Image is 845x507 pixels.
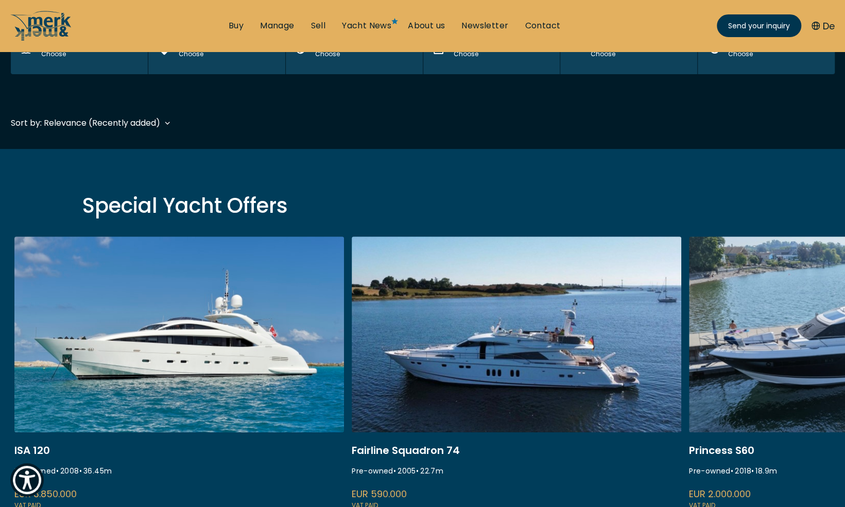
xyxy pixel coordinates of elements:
a: Contact [525,20,560,31]
div: Choose [591,49,619,59]
span: Send your inquiry [728,21,790,31]
a: Yacht News [342,20,391,31]
div: Sort by: Relevance (Recently added) [11,116,160,129]
a: Manage [260,20,294,31]
div: Choose [315,49,356,59]
button: De [812,19,835,33]
a: Send your inquiry [717,14,801,37]
a: Sell [311,20,325,31]
div: Choose [728,49,753,59]
a: About us [408,20,445,31]
button: Show Accessibility Preferences [10,463,44,497]
div: Choose [454,49,478,59]
a: / [10,32,72,44]
a: Buy [229,20,244,31]
div: Choose [179,49,204,59]
div: Choose [41,49,66,59]
a: Newsletter [461,20,508,31]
